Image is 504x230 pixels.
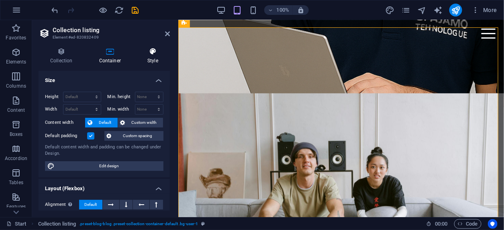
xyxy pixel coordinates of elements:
h6: Session time [426,219,448,229]
span: Click to select. Double-click to edit [38,219,76,229]
h4: Style [136,47,170,64]
p: Elements [6,59,27,65]
a: Click to cancel selection. Double-click to open Pages [6,219,27,229]
button: navigator [417,5,427,15]
p: Columns [6,83,26,89]
button: Click here to leave preview mode and continue editing [98,5,108,15]
button: Usercentrics [488,219,498,229]
button: pages [401,5,411,15]
button: Edit design [45,161,163,171]
button: Custom spacing [104,131,163,141]
i: This element is a customizable preset [201,222,205,226]
i: On resize automatically adjust zoom level to fit chosen device. [297,6,304,14]
i: AI Writer [433,6,443,15]
label: Content width [45,118,85,127]
i: Reload page [115,6,124,15]
span: Custom width [128,118,161,127]
span: . preset-blog-blog .preset-collection-container-default .bg-user-1 [79,219,198,229]
label: Height [45,94,63,99]
p: Accordion [5,155,27,162]
p: Features [6,203,26,210]
h6: 100% [276,5,289,15]
h4: Collection [39,47,88,64]
button: Default [85,118,118,127]
h4: Layout (Flexbox) [39,179,170,193]
h2: Collection listing [53,27,170,34]
p: Tables [9,179,23,186]
span: More [472,6,497,14]
h4: Size [39,71,170,85]
span: Custom spacing [114,131,161,141]
label: Min. width [108,107,135,111]
button: text_generator [433,5,443,15]
button: publish [449,4,462,16]
i: Publish [451,6,460,15]
label: Width [45,107,63,111]
button: Default [79,200,102,209]
button: save [131,5,140,15]
i: Undo: Change distance (Ctrl+Z) [51,6,60,15]
button: 100% [264,5,293,15]
span: Default [84,200,97,209]
button: undo [50,5,60,15]
span: Code [458,219,478,229]
span: Edit design [57,161,161,171]
nav: breadcrumb [38,219,205,229]
i: Design (Ctrl+Alt+Y) [385,6,394,15]
span: 00 00 [435,219,447,229]
p: Content [7,107,25,113]
button: design [385,5,395,15]
i: Navigator [417,6,426,15]
i: Pages (Ctrl+Alt+S) [401,6,410,15]
button: Code [454,219,482,229]
button: reload [114,5,124,15]
label: Alignment [45,200,79,209]
h4: Container [88,47,136,64]
span: Default [95,118,115,127]
div: Default content width and padding can be changed under Design. [45,144,163,157]
h3: Element #ed-820832409 [53,34,154,41]
button: Custom width [118,118,163,127]
span: : [441,221,442,227]
p: Boxes [10,131,23,138]
label: Min. height [108,94,135,99]
i: Save (Ctrl+S) [131,6,140,15]
p: Favorites [6,35,26,41]
button: More [469,4,500,16]
label: Default padding [45,131,87,141]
